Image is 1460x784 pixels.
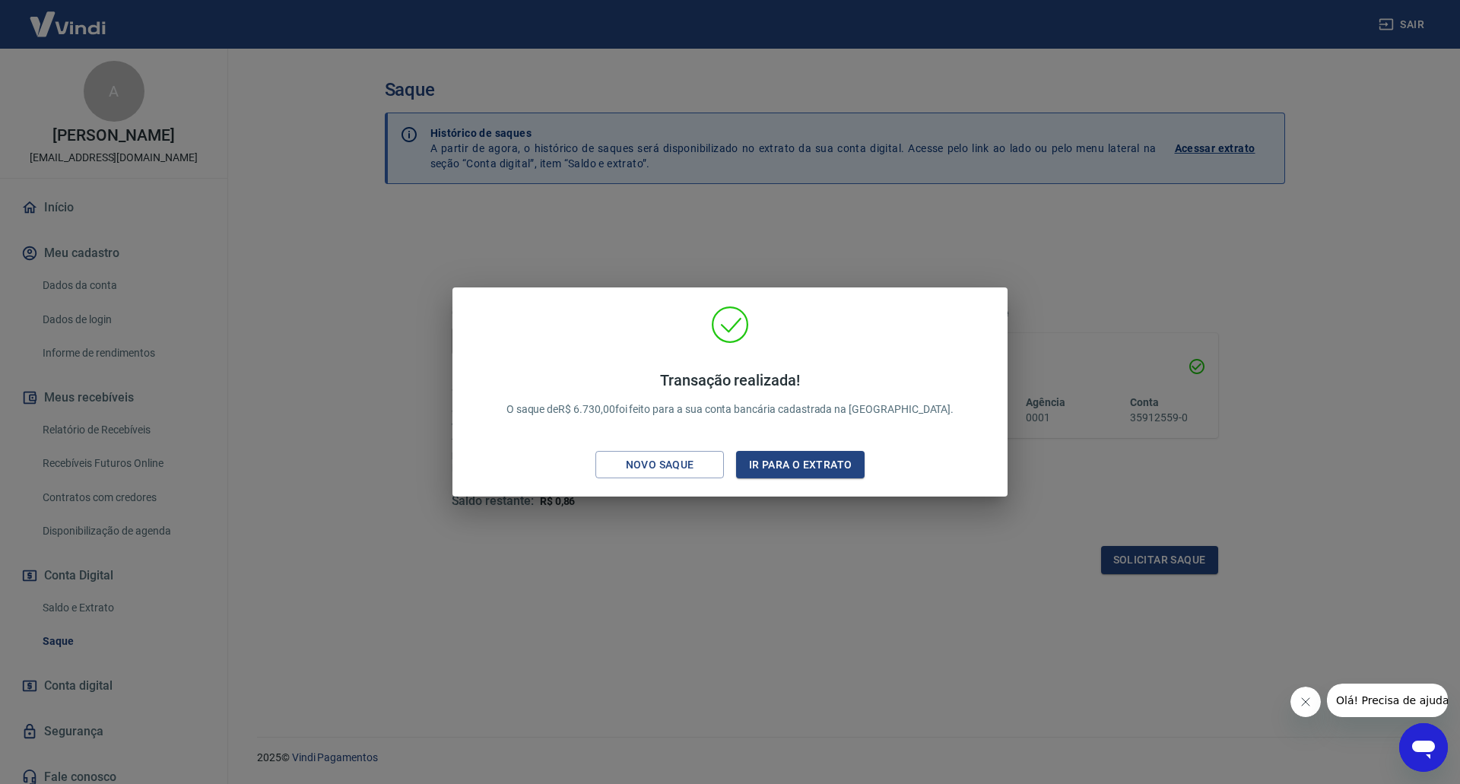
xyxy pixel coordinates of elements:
[506,371,954,417] p: O saque de R$ 6.730,00 foi feito para a sua conta bancária cadastrada na [GEOGRAPHIC_DATA].
[1290,687,1321,717] iframe: Fechar mensagem
[608,455,713,475] div: Novo saque
[595,451,724,479] button: Novo saque
[506,371,954,389] h4: Transação realizada!
[1327,684,1448,717] iframe: Mensagem da empresa
[736,451,865,479] button: Ir para o extrato
[1399,723,1448,772] iframe: Botão para abrir a janela de mensagens
[9,11,128,23] span: Olá! Precisa de ajuda?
